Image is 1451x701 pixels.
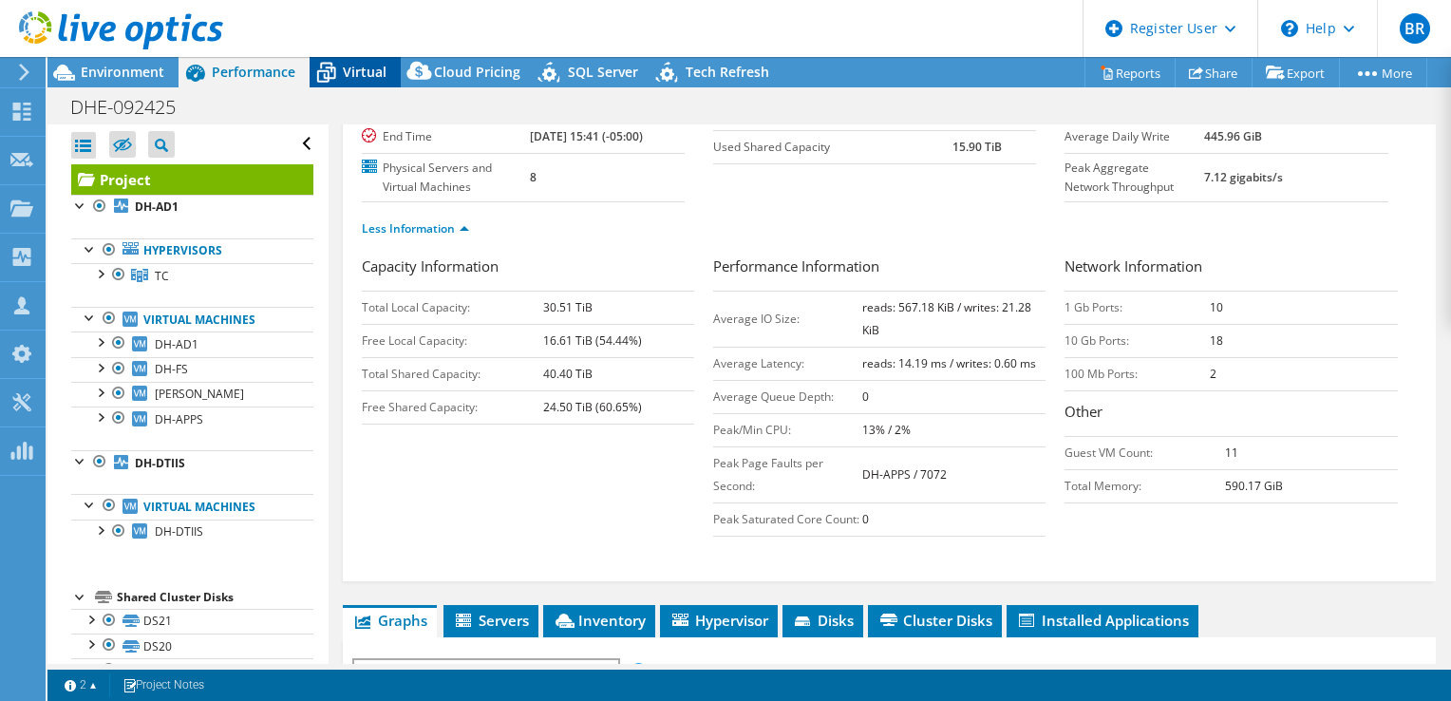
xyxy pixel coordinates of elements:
[669,611,768,630] span: Hypervisor
[1225,445,1238,461] b: 11
[862,299,1031,338] b: reads: 567.18 KiB / writes: 21.28 KiB
[364,660,608,683] span: IOPS
[71,195,313,219] a: DH-AD1
[1281,20,1298,37] svg: \n
[343,63,386,81] span: Virtual
[713,138,952,157] label: Used Shared Capacity
[862,422,911,438] b: 13% / 2%
[155,361,188,377] span: DH-FS
[862,466,947,483] b: DH-APPS / 7072
[62,97,205,118] h1: DHE-092425
[434,63,520,81] span: Cloud Pricing
[1065,469,1225,502] td: Total Memory:
[543,366,593,382] b: 40.40 TiB
[530,128,643,144] b: [DATE] 15:41 (-05:00)
[1210,366,1216,382] b: 2
[713,380,862,413] td: Average Queue Depth:
[71,263,313,288] a: TC
[877,611,992,630] span: Cluster Disks
[1084,58,1176,87] a: Reports
[713,446,862,502] td: Peak Page Faults per Second:
[1210,332,1223,349] b: 18
[362,159,531,197] label: Physical Servers and Virtual Machines
[71,238,313,263] a: Hypervisors
[862,355,1036,371] b: reads: 14.19 ms / writes: 0.60 ms
[71,658,313,683] a: Data2
[1065,256,1397,281] h3: Network Information
[1339,58,1427,87] a: More
[51,673,110,697] a: 2
[71,407,313,431] a: DH-APPS
[543,299,593,315] b: 30.51 TiB
[109,673,217,697] a: Project Notes
[1204,169,1283,185] b: 7.12 gigabits/s
[1210,299,1223,315] b: 10
[1252,58,1340,87] a: Export
[1016,611,1189,630] span: Installed Applications
[362,220,469,237] a: Less Information
[1065,436,1225,469] td: Guest VM Count:
[362,127,531,146] label: End Time
[1400,13,1430,44] span: BR
[362,256,694,281] h3: Capacity Information
[212,63,295,81] span: Performance
[1065,127,1204,146] label: Average Daily Write
[71,520,313,544] a: DH-DTIIS
[362,291,543,324] td: Total Local Capacity:
[155,268,169,284] span: TC
[862,388,869,405] b: 0
[792,611,854,630] span: Disks
[530,169,537,185] b: 8
[713,291,862,347] td: Average IO Size:
[81,63,164,81] span: Environment
[155,336,198,352] span: DH-AD1
[362,324,543,357] td: Free Local Capacity:
[71,609,313,634] a: DS21
[71,357,313,382] a: DH-FS
[713,256,1046,281] h3: Performance Information
[362,390,543,424] td: Free Shared Capacity:
[952,139,1002,155] b: 15.90 TiB
[71,332,313,356] a: DH-AD1
[1225,478,1283,494] b: 590.17 GiB
[543,399,642,415] b: 24.50 TiB (60.65%)
[1065,401,1397,426] h3: Other
[71,307,313,332] a: Virtual Machines
[135,455,185,471] b: DH-DTIIS
[713,502,862,536] td: Peak Saturated Core Count:
[1065,357,1209,390] td: 100 Mb Ports:
[155,411,203,427] span: DH-APPS
[713,413,862,446] td: Peak/Min CPU:
[1065,291,1209,324] td: 1 Gb Ports:
[1065,324,1209,357] td: 10 Gb Ports:
[713,347,862,380] td: Average Latency:
[71,450,313,475] a: DH-DTIIS
[117,586,313,609] div: Shared Cluster Disks
[71,164,313,195] a: Project
[543,332,642,349] b: 16.61 TiB (54.44%)
[352,611,427,630] span: Graphs
[686,63,769,81] span: Tech Refresh
[1204,128,1262,144] b: 445.96 GiB
[568,63,638,81] span: SQL Server
[1065,159,1204,197] label: Peak Aggregate Network Throughput
[155,523,203,540] span: DH-DTIIS
[71,494,313,519] a: Virtual Machines
[362,357,543,390] td: Total Shared Capacity:
[135,199,179,215] b: DH-AD1
[71,634,313,658] a: DS20
[155,386,244,402] span: [PERSON_NAME]
[453,611,529,630] span: Servers
[553,611,646,630] span: Inventory
[1175,58,1253,87] a: Share
[71,382,313,407] a: [PERSON_NAME]
[862,511,869,527] b: 0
